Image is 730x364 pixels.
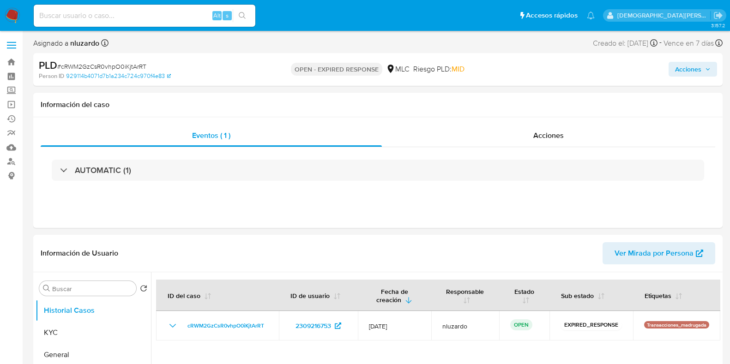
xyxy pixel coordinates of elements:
b: Person ID [39,72,64,80]
b: PLD [39,58,57,72]
button: Ver Mirada por Persona [603,242,715,264]
span: Eventos ( 1 ) [192,130,230,141]
p: OPEN - EXPIRED RESPONSE [291,63,382,76]
span: # cRWM2GzCsR0vhpO0iKjtArRT [57,62,146,71]
h1: Información de Usuario [41,249,118,258]
div: AUTOMATIC (1) [52,160,704,181]
h1: Información del caso [41,100,715,109]
span: Riesgo PLD: [413,64,465,74]
button: Historial Casos [36,299,151,322]
button: KYC [36,322,151,344]
button: search-icon [233,9,252,22]
input: Buscar [52,285,133,293]
input: Buscar usuario o caso... [34,10,255,22]
p: cristian.porley@mercadolibre.com [617,11,711,20]
a: Salir [713,11,723,20]
span: MID [452,64,465,74]
div: Creado el: [DATE] [593,37,658,49]
div: MLC [386,64,410,74]
span: Alt [213,11,221,20]
a: 929114b4071d7b1a234c724c970f4e83 [66,72,171,80]
span: Acciones [675,62,701,77]
span: Accesos rápidos [526,11,578,20]
span: Vence en 7 días [664,38,714,48]
button: Buscar [43,285,50,292]
span: - [659,37,662,49]
button: Volver al orden por defecto [140,285,147,295]
h3: AUTOMATIC (1) [75,165,131,175]
button: Acciones [669,62,717,77]
span: Acciones [533,130,564,141]
b: nluzardo [68,38,99,48]
a: Notificaciones [587,12,595,19]
span: Asignado a [33,38,99,48]
span: s [226,11,229,20]
span: Ver Mirada por Persona [615,242,694,264]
